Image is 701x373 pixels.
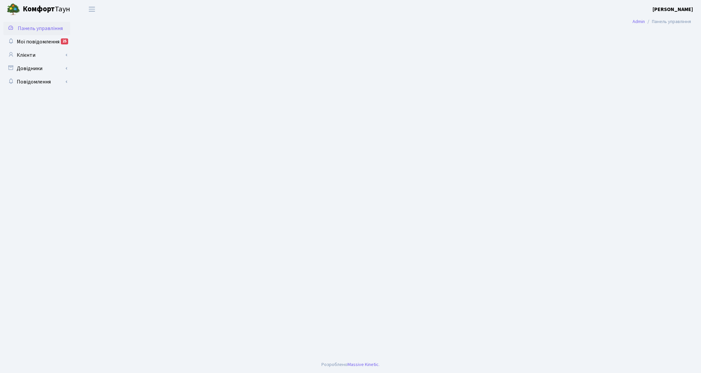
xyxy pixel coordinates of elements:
[321,361,380,368] div: Розроблено .
[3,35,70,48] a: Мої повідомлення25
[3,22,70,35] a: Панель управління
[17,38,59,45] span: Мої повідомлення
[653,5,693,13] a: [PERSON_NAME]
[23,4,70,15] span: Таун
[622,15,701,29] nav: breadcrumb
[3,62,70,75] a: Довідники
[3,48,70,62] a: Клієнти
[84,4,100,15] button: Переключити навігацію
[633,18,645,25] a: Admin
[653,6,693,13] b: [PERSON_NAME]
[3,75,70,88] a: Повідомлення
[347,361,379,368] a: Massive Kinetic
[645,18,691,25] li: Панель управління
[7,3,20,16] img: logo.png
[61,38,68,44] div: 25
[23,4,55,14] b: Комфорт
[18,25,63,32] span: Панель управління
